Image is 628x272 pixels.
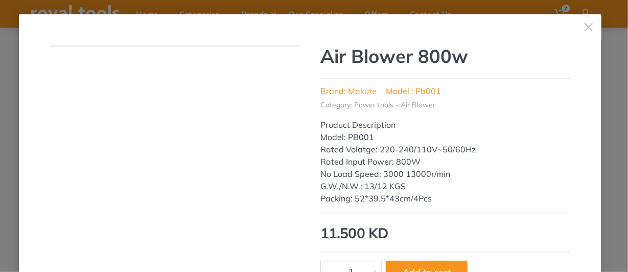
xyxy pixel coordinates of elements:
[320,222,571,244] div: 11.500 KD
[320,45,571,67] h1: Air Blower 800w
[386,85,441,97] li: Model : Pb001
[320,85,377,97] li: Brand: Makute
[320,119,571,205] div: Product Description Model: PB001 Rated Volatge: 220-240/110V~50/60Hz Rated Input Power: 800W No L...
[320,100,435,110] li: Category: Power tools - Air Blower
